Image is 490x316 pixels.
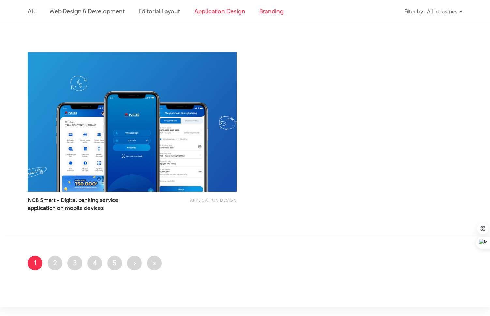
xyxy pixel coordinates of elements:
[28,197,143,212] a: NCB Smart - Digital banking serviceapplication on mobile devices
[28,7,35,15] a: All
[28,197,143,212] span: NCB Smart - Digital banking service
[107,256,122,270] a: 5
[190,198,237,203] a: Application Design
[28,204,104,212] span: application on mobile devices
[48,256,62,270] a: 2
[133,258,136,268] span: ›
[152,258,156,268] span: »
[427,6,462,17] div: All Industries
[139,7,180,15] a: Editorial Layout
[67,256,82,270] a: 3
[49,7,125,15] a: Web Design & Development
[194,7,245,15] a: Application Design
[260,7,284,15] a: Branding
[404,6,424,17] div: Filter by:
[87,256,102,270] a: 4
[28,52,237,192] img: NCB Smart - Ứng dụng dịch vụ ngân hàng điện tử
